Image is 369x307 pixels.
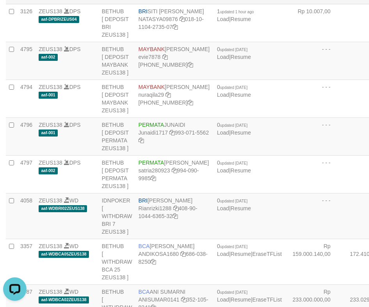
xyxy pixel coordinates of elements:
[231,205,251,211] a: Resume
[217,46,251,60] span: |
[151,259,156,265] a: Copy 6860388250 to clipboard
[217,46,247,52] span: 0
[35,155,99,193] td: DPS
[231,130,251,136] a: Resume
[17,239,35,284] td: 3357
[217,84,251,98] span: |
[231,167,251,174] a: Resume
[231,16,251,22] a: Resume
[17,117,35,155] td: 4796
[39,197,62,204] a: ZEUS138
[217,289,247,295] span: 0
[35,80,99,117] td: DPS
[135,42,214,80] td: [PERSON_NAME] [PHONE_NUMBER]
[17,80,35,117] td: 4794
[217,84,247,90] span: 0
[220,245,247,249] span: updated [DATE]
[99,80,135,117] td: BETHUB [ DEPOSIT MAYBANK ZEUS138 ]
[285,239,342,284] td: Rp 159.000.140,00
[39,16,79,23] span: aaf-DPBRIZEUS04
[188,99,193,106] a: Copy 8743968600 to clipboard
[17,42,35,80] td: 4795
[138,167,170,174] a: satria280923
[39,122,62,128] a: ZEUS138
[217,197,247,204] span: 0
[231,251,251,257] a: Resume
[39,130,58,136] span: aaf-001
[220,123,247,128] span: updated [DATE]
[138,243,150,249] span: BCA
[138,122,164,128] span: PERMATA
[217,54,229,60] a: Load
[138,289,150,295] span: BCA
[138,197,147,204] span: BRI
[138,296,179,303] a: ANISUMAR0141
[220,85,247,90] span: updated [DATE]
[285,80,342,117] td: - - -
[285,155,342,193] td: - - -
[138,205,172,211] a: Rianrizki1288
[285,193,342,239] td: - - -
[35,239,99,284] td: WD
[172,24,178,30] a: Copy 018101104273507 to clipboard
[162,54,168,60] a: Copy evie7878 to clipboard
[99,117,135,155] td: BETHUB [ DEPOSIT PERMATA ZEUS138 ]
[35,117,99,155] td: DPS
[220,48,247,52] span: updated [DATE]
[217,130,229,136] a: Load
[39,296,89,303] span: aaf-WDBCA02ZEUS138
[135,193,214,239] td: [PERSON_NAME] 408-90-1044-6365-32
[285,4,342,42] td: Rp 10.007,00
[17,193,35,239] td: 4058
[35,4,99,42] td: DPS
[99,4,135,42] td: BETHUB [ DEPOSIT BRI ZEUS138 ]
[231,296,251,303] a: Resume
[99,239,135,284] td: BETHUB [ WITHDRAW BCA 25 ZEUS138 ]
[138,92,164,98] a: nuraqila29
[135,4,214,42] td: SITI [PERSON_NAME] 018-10-1104-2735-07
[172,167,177,174] a: Copy satria280923 to clipboard
[151,175,156,181] a: Copy 9940909985 to clipboard
[39,251,89,257] span: aaf-WDBCA05ZEUS138
[217,167,229,174] a: Load
[39,54,58,60] span: aaf-002
[188,62,193,68] a: Copy 8004940100 to clipboard
[172,213,178,219] a: Copy 408901044636532 to clipboard
[217,92,229,98] a: Load
[217,122,251,136] span: |
[217,197,251,211] span: |
[17,4,35,42] td: 3126
[180,251,186,257] a: Copy ANDIKOSA1680 to clipboard
[252,251,282,257] a: EraseTFList
[39,205,87,212] span: aaf-WDBRI02ZEUS138
[138,16,178,22] a: NATASYA09876
[179,16,185,22] a: Copy NATASYA09876 to clipboard
[285,117,342,155] td: - - -
[173,205,179,211] a: Copy Rianrizki1288 to clipboard
[217,122,247,128] span: 0
[165,92,171,98] a: Copy nuraqila29 to clipboard
[138,46,165,52] span: MAYBANK
[217,251,229,257] a: Load
[181,296,186,303] a: Copy ANISUMAR0141 to clipboard
[217,243,282,257] span: | |
[217,160,247,166] span: 0
[217,8,254,22] span: |
[35,42,99,80] td: DPS
[217,289,282,303] span: | |
[231,92,251,98] a: Resume
[217,160,251,174] span: |
[138,160,164,166] span: PERMATA
[35,193,99,239] td: WD
[220,199,247,203] span: updated [DATE]
[252,296,282,303] a: EraseTFList
[39,289,62,295] a: ZEUS138
[138,54,161,60] a: evie7878
[138,251,179,257] a: ANDIKOSA1680
[220,10,254,14] span: updated 1 hour ago
[99,193,135,239] td: IDNPOKER [ WITHDRAW BRI 7 ZEUS138 ]
[39,84,62,90] a: ZEUS138
[231,54,251,60] a: Resume
[138,84,165,90] span: MAYBANK
[169,130,175,136] a: Copy Junaidi1717 to clipboard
